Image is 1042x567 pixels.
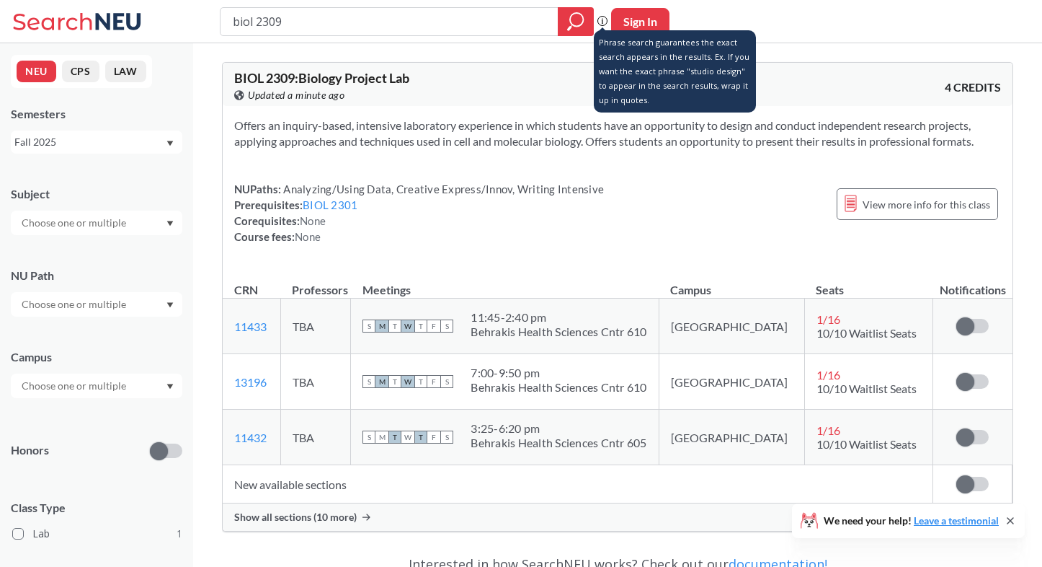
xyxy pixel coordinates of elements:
input: Class, professor, course number, "phrase" [231,9,548,34]
span: Updated a minute ago [248,87,344,103]
span: T [388,431,401,444]
td: [GEOGRAPHIC_DATA] [659,354,804,410]
span: S [362,431,375,444]
div: 7:00 - 9:50 pm [471,366,646,380]
svg: Dropdown arrow [166,221,174,227]
p: Honors [11,442,49,459]
span: 1 / 16 [816,312,840,326]
span: M [375,320,388,333]
svg: Dropdown arrow [166,302,174,308]
span: Class Type [11,500,182,516]
div: Behrakis Health Sciences Cntr 610 [471,325,646,339]
td: [GEOGRAPHIC_DATA] [659,299,804,354]
th: Professors [280,268,351,299]
div: Dropdown arrow [11,211,182,235]
span: T [388,320,401,333]
input: Choose one or multiple [14,296,135,313]
input: Choose one or multiple [14,377,135,395]
span: 4 CREDITS [945,79,1001,95]
span: None [295,230,321,243]
div: Behrakis Health Sciences Cntr 610 [471,380,646,395]
div: Campus [11,349,182,365]
td: TBA [280,410,351,465]
td: TBA [280,299,351,354]
span: View more info for this class [863,195,990,214]
button: NEU [17,61,56,82]
span: S [362,375,375,388]
td: [GEOGRAPHIC_DATA] [659,410,804,465]
span: M [375,375,388,388]
input: Choose one or multiple [14,214,135,232]
span: 1 / 16 [816,423,840,437]
div: Behrakis Health Sciences Cntr 605 [471,436,646,450]
span: 10/10 Waitlist Seats [816,382,917,395]
svg: magnifying glass [567,12,584,32]
span: BIOL 2309 : Biology Project Lab [234,70,409,86]
span: W [401,320,414,333]
span: W [401,375,414,388]
a: Leave a testimonial [914,514,999,527]
div: 11:45 - 2:40 pm [471,310,646,325]
span: S [440,320,453,333]
span: 1 / 16 [816,368,840,382]
span: S [440,431,453,444]
span: F [427,375,440,388]
th: Seats [804,268,932,299]
span: S [440,375,453,388]
svg: Dropdown arrow [166,384,174,390]
span: None [300,214,326,227]
th: Notifications [933,268,1012,299]
td: New available sections [223,465,933,504]
a: 11433 [234,320,267,333]
span: We need your help! [824,516,999,526]
span: W [401,431,414,444]
button: Sign In [611,8,669,35]
span: T [388,375,401,388]
span: Show all sections (10 more) [234,511,357,524]
div: magnifying glass [558,7,594,36]
span: Analyzing/Using Data, Creative Express/Innov, Writing Intensive [281,183,604,195]
div: Fall 2025Dropdown arrow [11,131,182,154]
span: S [362,320,375,333]
th: Campus [659,268,804,299]
div: 3:25 - 6:20 pm [471,421,646,436]
span: F [427,431,440,444]
div: NUPaths: Prerequisites: Corequisites: Course fees: [234,181,604,245]
span: 10/10 Waitlist Seats [816,437,917,451]
span: 1 [177,526,182,542]
span: T [414,375,427,388]
div: Subject [11,186,182,202]
td: TBA [280,354,351,410]
div: Dropdown arrow [11,374,182,398]
a: 11432 [234,431,267,444]
label: Lab [12,524,182,543]
a: BIOL 2301 [303,198,357,211]
span: 10/10 Waitlist Seats [816,326,917,340]
span: T [414,320,427,333]
th: Meetings [351,268,659,299]
span: M [375,431,388,444]
div: CRN [234,282,258,298]
div: Dropdown arrow [11,292,182,317]
div: Show all sections (10 more) [223,504,1012,531]
span: F [427,320,440,333]
div: Semesters [11,106,182,122]
section: Offers an inquiry-based, intensive laboratory experience in which students have an opportunity to... [234,118,1001,149]
a: 13196 [234,375,267,389]
button: LAW [105,61,146,82]
span: T [414,431,427,444]
div: NU Path [11,268,182,283]
button: CPS [62,61,99,82]
svg: Dropdown arrow [166,141,174,146]
div: Fall 2025 [14,134,165,150]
